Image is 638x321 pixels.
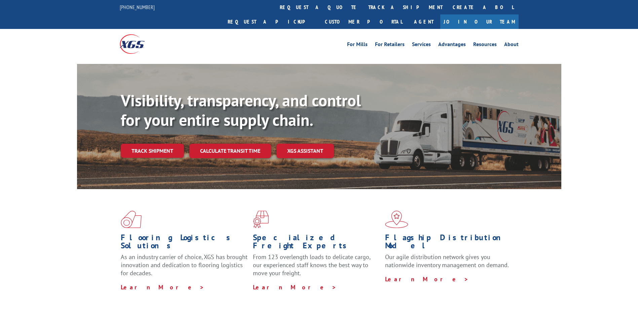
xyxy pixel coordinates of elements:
h1: Flagship Distribution Model [385,234,512,253]
a: Customer Portal [320,14,407,29]
b: Visibility, transparency, and control for your entire supply chain. [121,90,361,130]
a: For Mills [347,42,368,49]
h1: Specialized Freight Experts [253,234,380,253]
a: Agent [407,14,440,29]
img: xgs-icon-flagship-distribution-model-red [385,211,408,228]
a: Request a pickup [223,14,320,29]
a: For Retailers [375,42,405,49]
h1: Flooring Logistics Solutions [121,234,248,253]
a: [PHONE_NUMBER] [120,4,155,10]
a: Calculate transit time [189,144,271,158]
a: Join Our Team [440,14,519,29]
span: As an industry carrier of choice, XGS has brought innovation and dedication to flooring logistics... [121,253,248,277]
a: Learn More > [385,275,469,283]
span: Our agile distribution network gives you nationwide inventory management on demand. [385,253,509,269]
img: xgs-icon-total-supply-chain-intelligence-red [121,211,142,228]
a: Learn More > [253,283,337,291]
a: Advantages [438,42,466,49]
p: From 123 overlength loads to delicate cargo, our experienced staff knows the best way to move you... [253,253,380,283]
a: Learn More > [121,283,204,291]
a: Resources [473,42,497,49]
a: About [504,42,519,49]
a: Services [412,42,431,49]
img: xgs-icon-focused-on-flooring-red [253,211,269,228]
a: Track shipment [121,144,184,158]
a: XGS ASSISTANT [276,144,334,158]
